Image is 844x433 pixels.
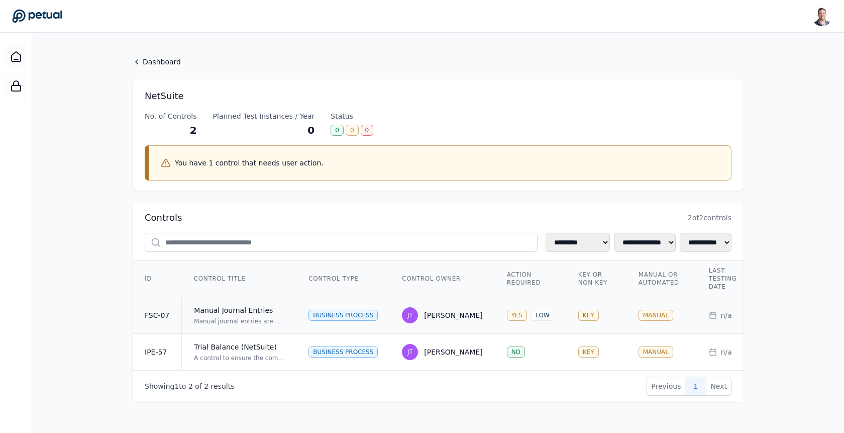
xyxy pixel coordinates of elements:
div: 0 [346,125,359,136]
a: Dashboard [4,45,28,69]
span: ID [145,275,152,283]
a: Go to Dashboard [12,9,62,23]
div: Manual Journal Entries [194,305,284,315]
span: 1 [174,382,179,390]
span: JT [407,348,413,356]
button: Next [706,377,731,396]
th: Manual or Automated [626,261,697,297]
td: IPE-57 [133,334,182,371]
button: 1 [685,377,706,396]
div: Business Process [308,347,378,358]
div: 2 [145,123,197,137]
div: KEY [578,347,599,358]
div: 0 [213,123,315,137]
th: Control Owner [390,261,494,297]
th: Last Testing Date [697,261,767,297]
div: Status [331,111,373,121]
span: 2 of 2 controls [688,213,731,223]
nav: Pagination [647,377,731,396]
th: Key or Non Key [566,261,626,297]
a: SOC [4,74,28,98]
div: [PERSON_NAME] [424,310,482,320]
div: Business Process [308,310,378,321]
div: n/a [709,347,755,357]
div: LOW [531,310,554,321]
img: Snir Kodesh [812,6,832,26]
h1: NetSuite [145,89,731,103]
button: Previous [647,377,685,396]
span: 2 [188,382,193,390]
div: Trial Balance (NetSuite) [194,342,284,352]
td: FSC-07 [133,297,182,334]
div: Planned Test Instances / Year [213,111,315,121]
div: MANUAL [639,310,673,321]
div: n/a [709,310,755,320]
span: JT [407,311,413,319]
span: 2 [204,382,208,390]
div: Manual journal entries are prepared in NetSuite with supporting documentation including transacti... [194,317,284,325]
div: YES [507,310,527,321]
div: 0 [331,125,344,136]
p: You have 1 control that needs user action. [175,158,324,168]
div: NO [507,347,525,358]
div: KEY [578,310,599,321]
h2: Controls [145,211,182,225]
p: Showing to of results [145,381,234,391]
th: Action Required [495,261,566,297]
div: No. of Controls [145,111,197,121]
div: A control to ensure the completeness and accuracy of the Trial Balance report generated from NetS... [194,354,284,362]
div: 0 [361,125,374,136]
div: MANUAL [639,347,673,358]
a: Dashboard [133,57,744,67]
th: Control Type [296,261,390,297]
span: Control Title [194,275,246,283]
div: [PERSON_NAME] [424,347,482,357]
